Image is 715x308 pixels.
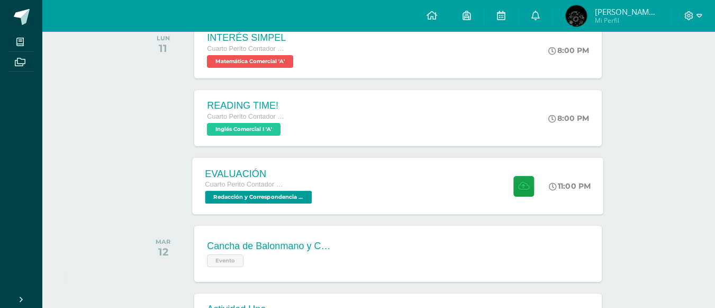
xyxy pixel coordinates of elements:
[156,238,170,245] div: MAR
[566,5,587,27] img: 4c5583df56d83a0ca4c4c9116a01f95e.png
[157,34,170,42] div: LUN
[207,45,286,52] span: Cuarto Perito Contador con Orientación en Computación
[205,191,312,204] span: Redacción y Correspondencia Mercantil 'A'
[207,55,293,68] span: Matemática Comercial 'A'
[207,254,243,267] span: Evento
[207,32,296,43] div: INTERÉS SIMPEL
[595,6,658,17] span: [PERSON_NAME] de [PERSON_NAME]
[205,181,286,188] span: Cuarto Perito Contador con Orientación en Computación
[207,123,280,136] span: Inglés Comercial I 'A'
[156,245,170,258] div: 12
[207,100,286,111] div: READING TIME!
[548,46,589,55] div: 8:00 PM
[157,42,170,55] div: 11
[548,113,589,123] div: 8:00 PM
[207,113,286,120] span: Cuarto Perito Contador con Orientación en Computación
[595,16,658,25] span: Mi Perfil
[549,181,591,191] div: 11:00 PM
[207,241,334,252] div: Cancha de Balonmano y Contenido
[205,168,315,179] div: EVALUACIÓN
